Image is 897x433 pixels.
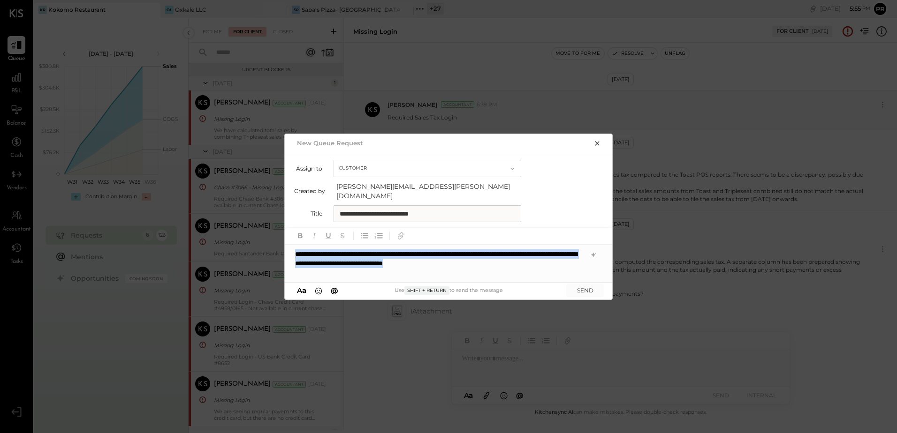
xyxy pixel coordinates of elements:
[331,286,338,295] span: @
[294,230,306,242] button: Bold
[294,210,322,217] label: Title
[322,230,334,242] button: Underline
[566,284,604,297] button: SEND
[334,160,521,177] button: Customer
[297,139,363,147] h2: New Queue Request
[294,165,322,172] label: Assign to
[358,230,371,242] button: Unordered List
[294,285,309,296] button: Aa
[294,187,325,194] label: Created by
[336,230,349,242] button: Strikethrough
[404,286,449,295] span: Shift + Return
[372,230,385,242] button: Ordered List
[341,286,557,295] div: Use to send the message
[308,230,320,242] button: Italic
[395,230,407,242] button: Add URL
[328,285,341,296] button: @
[336,182,524,201] span: [PERSON_NAME][EMAIL_ADDRESS][PERSON_NAME][DOMAIN_NAME]
[302,286,306,295] span: a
